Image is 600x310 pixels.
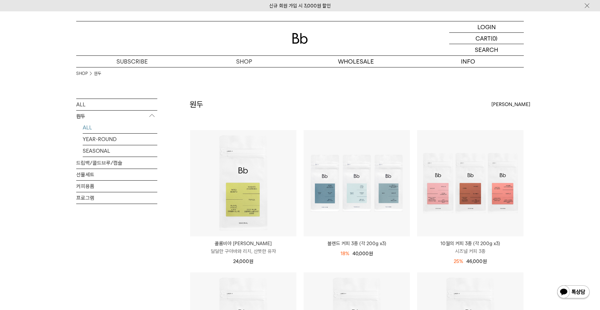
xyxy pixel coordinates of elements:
a: 신규 회원 가입 시 3,000원 할인 [269,3,331,9]
p: 원두 [76,111,157,122]
p: SEARCH [475,44,498,55]
img: 로고 [292,33,308,44]
a: 원두 [94,70,101,77]
a: ALL [83,122,157,133]
a: 프로그램 [76,192,157,204]
div: 25% [454,257,463,265]
a: 선물세트 [76,169,157,180]
p: 달달한 구아바와 리치, 산뜻한 유자 [190,247,296,255]
p: 콜롬비아 [PERSON_NAME] [190,240,296,247]
p: 시즈널 커피 3종 [417,247,523,255]
img: 블렌드 커피 3종 (각 200g x3) [304,130,410,236]
p: INFO [412,56,524,67]
img: 10월의 커피 3종 (각 200g x3) [417,130,523,236]
a: 콜롬비아 [PERSON_NAME] 달달한 구아바와 리치, 산뜻한 유자 [190,240,296,255]
img: 카카오톡 채널 1:1 채팅 버튼 [557,285,590,300]
span: [PERSON_NAME] [491,101,530,108]
span: 원 [483,258,487,264]
span: 40,000 [353,251,373,256]
p: 10월의 커피 3종 (각 200g x3) [417,240,523,247]
h2: 원두 [190,99,203,110]
a: 커피용품 [76,181,157,192]
a: ALL [76,99,157,110]
span: 24,000 [233,258,253,264]
a: 드립백/콜드브루/캡슐 [76,157,157,169]
p: CART [475,33,491,44]
a: SUBSCRIBE [76,56,188,67]
span: 원 [369,251,373,256]
a: 블렌드 커피 3종 (각 200g x3) [304,240,410,247]
a: LOGIN [449,21,524,33]
p: LOGIN [477,21,496,32]
span: 원 [249,258,253,264]
a: YEAR-ROUND [83,134,157,145]
p: (0) [491,33,498,44]
p: WHOLESALE [300,56,412,67]
a: SEASONAL [83,145,157,157]
a: SHOP [188,56,300,67]
img: 콜롬비아 파티오 보니토 [190,130,296,236]
span: 46,000 [466,258,487,264]
div: 18% [341,250,349,257]
a: CART (0) [449,33,524,44]
a: SHOP [76,70,88,77]
a: 10월의 커피 3종 (각 200g x3) 시즈널 커피 3종 [417,240,523,255]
